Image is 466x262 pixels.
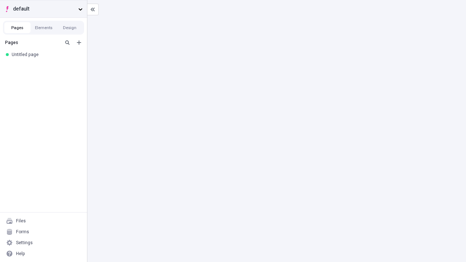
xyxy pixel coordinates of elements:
[57,22,83,33] button: Design
[16,229,29,235] div: Forms
[12,52,78,57] div: Untitled page
[13,5,75,13] span: default
[16,240,33,246] div: Settings
[31,22,57,33] button: Elements
[16,218,26,224] div: Files
[75,38,83,47] button: Add new
[5,40,60,45] div: Pages
[16,251,25,257] div: Help
[4,22,31,33] button: Pages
